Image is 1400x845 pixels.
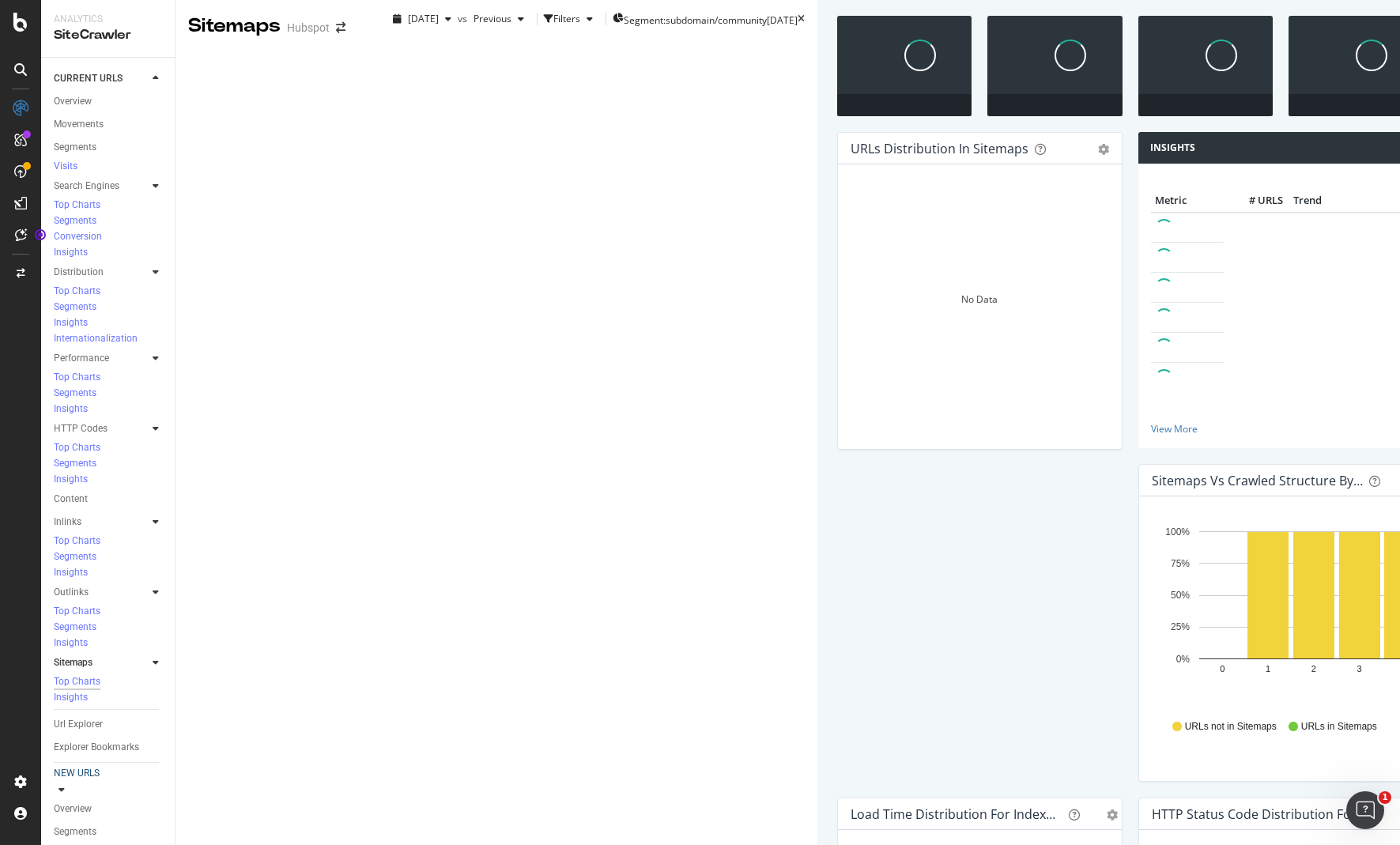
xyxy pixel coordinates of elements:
div: Distribution [54,264,104,281]
div: Insights [54,246,88,259]
th: Trend [1287,189,1327,213]
div: Top Charts [54,441,100,455]
span: Segment: subdomain/community [624,13,767,27]
a: Insights [54,245,164,261]
a: HTTP Codes [54,421,148,437]
a: Top Charts [54,674,164,690]
div: SiteCrawler [54,26,162,44]
a: Segments [54,824,164,840]
div: Segments [54,214,96,228]
h4: Insights [1150,140,1195,156]
span: URLs not in Sitemaps [1185,720,1277,734]
div: arrow-right-arrow-left [336,22,345,33]
div: Segments [54,387,96,400]
text: 0 [1220,664,1225,673]
span: 1 [1379,791,1391,804]
a: Insights [54,472,164,488]
a: Inlinks [54,514,148,530]
div: Insights [54,316,88,330]
div: Explorer Bookmarks [54,739,139,756]
div: Insights [54,691,88,704]
div: Inlinks [54,514,81,530]
div: Insights [54,402,88,416]
a: Segments [54,386,164,402]
div: Top Charts [54,198,100,212]
div: Tooltip anchor [33,228,47,242]
a: CURRENT URLS [54,70,148,87]
div: Segments [54,550,96,564]
div: Top Charts [54,605,100,618]
button: Segment:subdomain/community[DATE] [613,6,798,32]
div: Insights [54,566,88,579]
div: Content [54,491,88,507]
div: Sitemaps vs Crawled Structure by Depth [1152,473,1364,489]
span: vs [458,12,467,25]
div: Url Explorer [54,716,103,733]
a: Sitemaps [54,654,148,671]
div: Search Engines [54,178,119,194]
div: Conversion [54,230,102,243]
text: 50% [1170,590,1189,601]
div: HTTP Status Code Distribution For URLs in Sitemaps [1152,806,1364,822]
div: Top Charts [54,371,100,384]
div: NEW URLS [54,767,100,780]
text: 0% [1175,654,1190,665]
div: gear [1098,144,1109,155]
div: Internationalization [54,332,138,345]
a: Top Charts [54,370,164,386]
a: Outlinks [54,584,148,601]
a: Performance [54,350,148,367]
a: Insights [54,402,164,417]
div: Sitemaps [188,13,281,40]
div: No Data [961,292,998,306]
div: Overview [54,93,92,110]
text: 25% [1170,621,1189,632]
a: Internationalization [54,331,164,347]
th: Metric [1151,189,1225,213]
div: Analytics [54,13,162,26]
a: Segments [54,620,164,636]
a: NEW URLS [54,766,164,782]
button: [DATE] [387,6,458,32]
div: Top Charts [54,675,100,688]
a: Segments [54,300,164,315]
text: 2 [1311,664,1315,673]
iframe: Intercom live chat [1346,791,1384,829]
a: Insights [54,636,164,651]
a: Insights [54,315,164,331]
th: # URLS [1224,189,1287,213]
div: Filters [553,12,580,25]
a: Conversion [54,229,164,245]
a: Distribution [54,264,148,281]
a: Segments [54,213,164,229]
a: Top Charts [54,284,164,300]
a: Segments [54,456,164,472]
a: Top Charts [54,440,164,456]
div: Segments [54,300,96,314]
text: 1 [1266,664,1270,673]
button: Previous [467,6,530,32]
a: Top Charts [54,198,164,213]
a: Search Engines [54,178,148,194]
div: HTTP Codes [54,421,108,437]
div: Segments [54,139,96,156]
div: Overview [54,801,92,817]
div: Sitemaps [54,654,92,671]
div: CURRENT URLS [54,70,123,87]
div: Hubspot [287,20,330,36]
button: Filters [544,6,599,32]
div: Top Charts [54,285,100,298]
div: Performance [54,350,109,367]
a: Content [54,491,164,507]
text: 75% [1170,558,1189,569]
a: Overview [54,93,164,110]
a: Url Explorer [54,716,164,733]
span: 2025 Oct. 7th [408,12,439,25]
div: Visits [54,160,77,173]
a: Top Charts [54,534,164,549]
div: Movements [54,116,104,133]
a: Top Charts [54,604,164,620]
div: gear [1107,809,1118,820]
text: 100% [1165,526,1190,538]
a: Insights [54,565,164,581]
